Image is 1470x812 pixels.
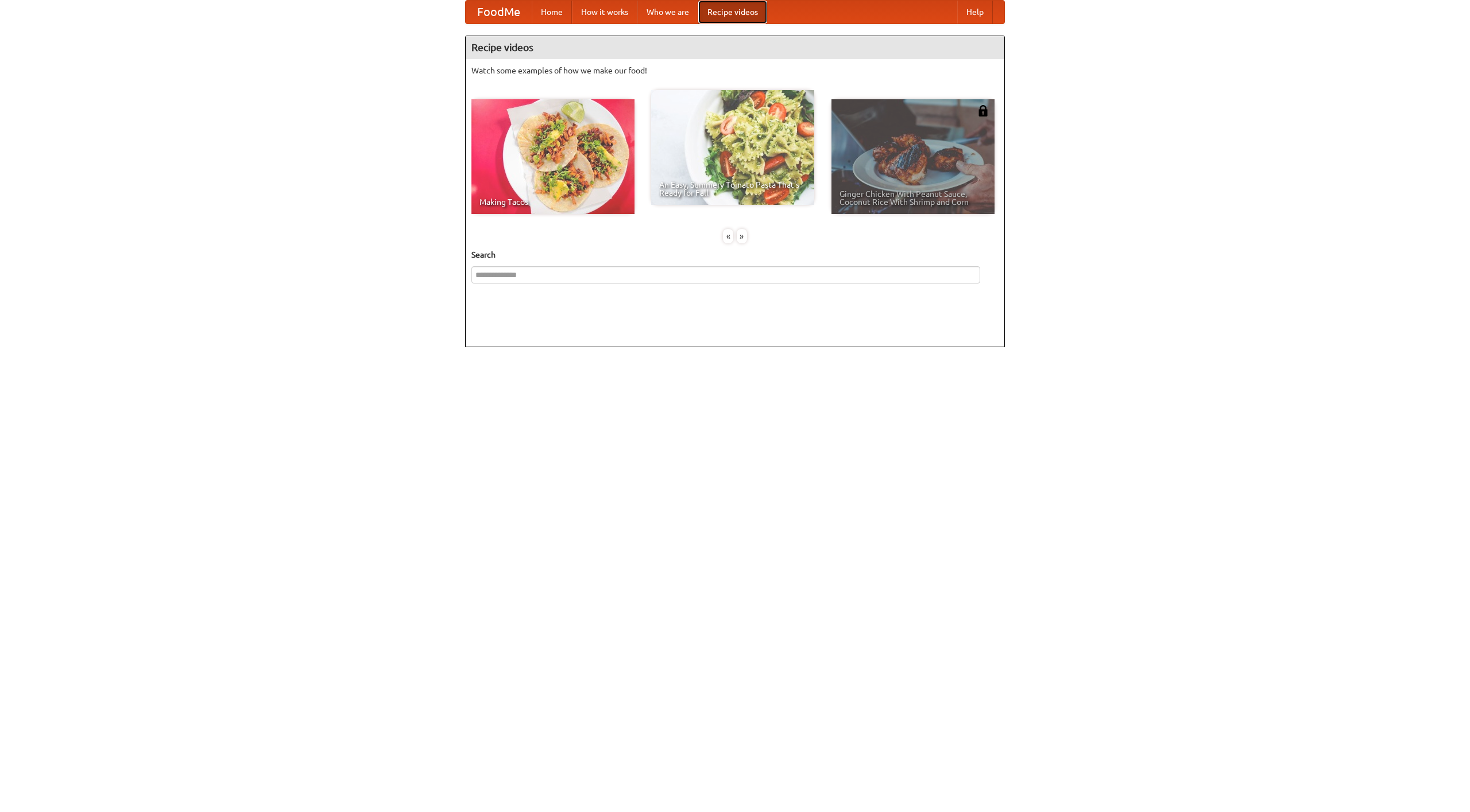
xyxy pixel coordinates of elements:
div: » [737,229,747,243]
a: Home [532,1,572,24]
a: Making Tacos [471,99,635,214]
h5: Search [471,249,999,261]
a: Who we are [637,1,698,24]
a: Help [957,1,993,24]
span: Making Tacos [479,198,626,206]
a: An Easy, Summery Tomato Pasta That's Ready for Fall [651,90,814,205]
div: « [723,229,733,243]
h4: Recipe videos [466,36,1004,59]
a: How it works [572,1,637,24]
a: FoodMe [466,1,532,24]
p: Watch some examples of how we make our food! [471,65,999,76]
img: 483408.png [977,105,989,116]
span: An Easy, Summery Tomato Pasta That's Ready for Fall [659,181,806,197]
a: Recipe videos [698,1,767,24]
